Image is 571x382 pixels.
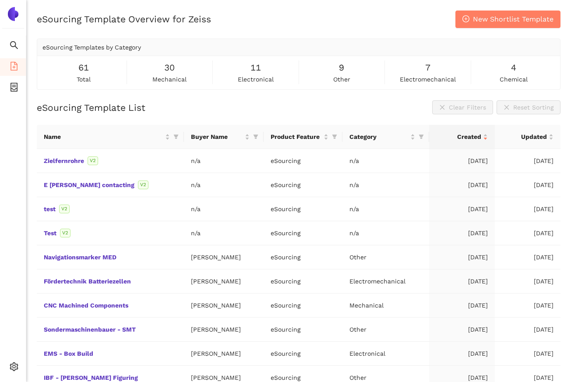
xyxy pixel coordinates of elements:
[419,134,424,139] span: filter
[429,245,495,269] td: [DATE]
[342,342,429,366] td: Electronical
[330,130,339,143] span: filter
[342,149,429,173] td: n/a
[264,318,342,342] td: eSourcing
[184,149,264,173] td: n/a
[264,269,342,294] td: eSourcing
[77,74,91,84] span: total
[349,132,409,141] span: Category
[264,149,342,173] td: eSourcing
[10,38,18,55] span: search
[495,294,560,318] td: [DATE]
[342,294,429,318] td: Mechanical
[462,15,469,24] span: plus-circle
[500,74,528,84] span: chemical
[264,197,342,221] td: eSourcing
[37,101,145,114] h2: eSourcing Template List
[497,100,560,114] button: closeReset Sorting
[184,342,264,366] td: [PERSON_NAME]
[342,269,429,294] td: Electromechanical
[264,245,342,269] td: eSourcing
[429,294,495,318] td: [DATE]
[88,156,98,165] span: V2
[184,197,264,221] td: n/a
[184,245,264,269] td: [PERSON_NAME]
[495,269,560,294] td: [DATE]
[37,13,211,25] h2: eSourcing Template Overview for Zeiss
[495,221,560,245] td: [DATE]
[264,125,342,149] th: this column's title is Product Feature,this column is sortable
[429,149,495,173] td: [DATE]
[429,173,495,197] td: [DATE]
[238,74,274,84] span: electronical
[6,7,20,21] img: Logo
[342,197,429,221] td: n/a
[264,173,342,197] td: eSourcing
[332,134,337,139] span: filter
[339,61,344,74] span: 9
[432,100,493,114] button: closeClear Filters
[473,14,553,25] span: New Shortlist Template
[173,134,179,139] span: filter
[264,221,342,245] td: eSourcing
[138,180,148,189] span: V2
[495,125,560,149] th: this column's title is Updated,this column is sortable
[264,294,342,318] td: eSourcing
[253,134,258,139] span: filter
[44,132,163,141] span: Name
[495,245,560,269] td: [DATE]
[495,342,560,366] td: [DATE]
[264,342,342,366] td: eSourcing
[184,269,264,294] td: [PERSON_NAME]
[333,74,350,84] span: other
[251,130,260,143] span: filter
[417,130,426,143] span: filter
[184,173,264,197] td: n/a
[10,59,18,76] span: file-add
[42,44,141,51] span: eSourcing Templates by Category
[342,245,429,269] td: Other
[502,132,547,141] span: Updated
[425,61,430,74] span: 7
[172,130,180,143] span: filter
[342,318,429,342] td: Other
[184,294,264,318] td: [PERSON_NAME]
[164,61,175,74] span: 30
[59,205,70,213] span: V2
[10,80,18,97] span: container
[37,125,184,149] th: this column's title is Name,this column is sortable
[60,229,70,237] span: V2
[152,74,187,84] span: mechanical
[455,11,560,28] button: plus-circleNew Shortlist Template
[78,61,89,74] span: 61
[495,149,560,173] td: [DATE]
[495,197,560,221] td: [DATE]
[429,221,495,245] td: [DATE]
[10,359,18,377] span: setting
[429,318,495,342] td: [DATE]
[429,197,495,221] td: [DATE]
[191,132,243,141] span: Buyer Name
[436,132,481,141] span: Created
[400,74,456,84] span: electromechanical
[342,125,429,149] th: this column's title is Category,this column is sortable
[495,173,560,197] td: [DATE]
[511,61,516,74] span: 4
[184,221,264,245] td: n/a
[184,125,264,149] th: this column's title is Buyer Name,this column is sortable
[184,318,264,342] td: [PERSON_NAME]
[495,318,560,342] td: [DATE]
[429,342,495,366] td: [DATE]
[342,173,429,197] td: n/a
[250,61,261,74] span: 11
[271,132,322,141] span: Product Feature
[342,221,429,245] td: n/a
[429,269,495,294] td: [DATE]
